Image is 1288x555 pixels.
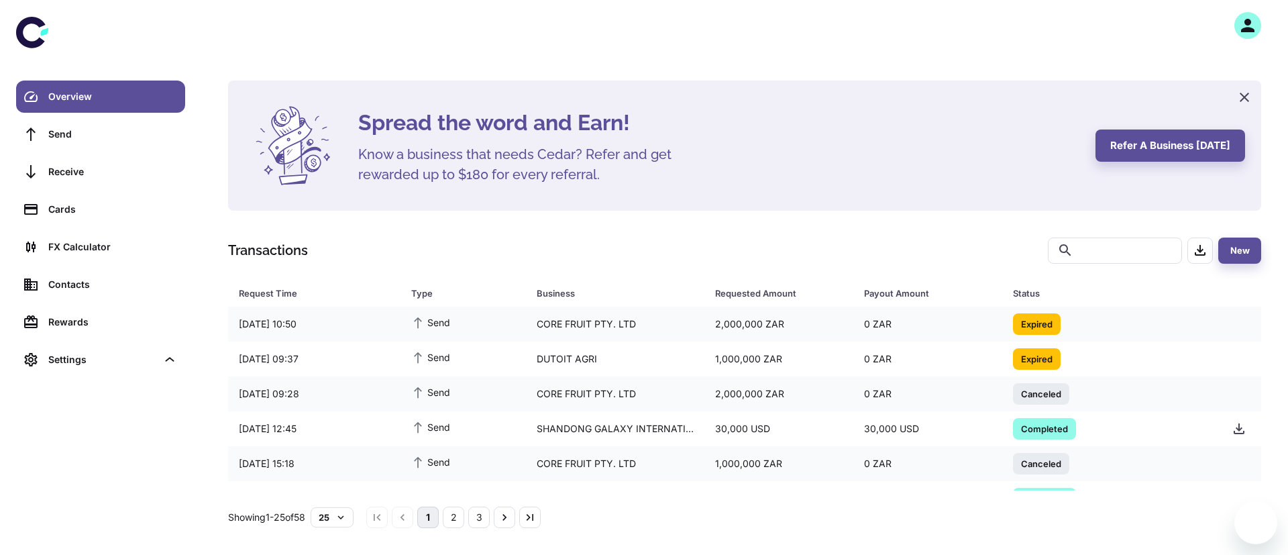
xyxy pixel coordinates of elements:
[853,416,1002,442] div: 30,000 USD
[1013,284,1188,303] div: Status
[228,486,400,511] div: [DATE] 12:34
[411,284,502,303] div: Type
[853,346,1002,372] div: 0 ZAR
[443,507,464,528] button: Go to page 2
[48,89,177,104] div: Overview
[1234,501,1277,544] iframe: Button to launch messaging window
[526,416,704,442] div: SHANDONG GALAXY INTERNATIONAL TRADING CO.,LTD
[704,486,853,511] div: 20,000 USD
[48,277,177,292] div: Contacts
[526,381,704,407] div: CORE FRUIT PTY. LTD
[468,507,490,528] button: Go to page 3
[864,284,979,303] div: Payout Amount
[494,507,515,528] button: Go to next page
[411,385,450,399] span: Send
[228,381,400,407] div: [DATE] 09:28
[704,311,853,337] div: 2,000,000 ZAR
[704,416,853,442] div: 30,000 USD
[864,284,997,303] span: Payout Amount
[48,240,177,254] div: FX Calculator
[411,284,520,303] span: Type
[715,284,848,303] span: Requested Amount
[526,346,704,372] div: DUTOIT AGRI
[16,118,185,150] a: Send
[1013,317,1061,330] span: Expired
[16,268,185,301] a: Contacts
[411,315,450,330] span: Send
[519,507,541,528] button: Go to last page
[239,284,378,303] div: Request Time
[526,486,704,511] div: Agromoon for Import & Export
[16,306,185,338] a: Rewards
[704,451,853,476] div: 1,000,000 ZAR
[853,451,1002,476] div: 0 ZAR
[411,419,450,434] span: Send
[411,350,450,364] span: Send
[16,156,185,188] a: Receive
[411,454,450,469] span: Send
[526,451,704,476] div: CORE FRUIT PTY. LTD
[228,311,400,337] div: [DATE] 10:50
[16,81,185,113] a: Overview
[1013,352,1061,365] span: Expired
[239,284,395,303] span: Request Time
[228,510,305,525] p: Showing 1-25 of 58
[853,381,1002,407] div: 0 ZAR
[16,193,185,225] a: Cards
[228,451,400,476] div: [DATE] 15:18
[1013,456,1069,470] span: Canceled
[704,346,853,372] div: 1,000,000 ZAR
[228,416,400,442] div: [DATE] 12:45
[48,127,177,142] div: Send
[704,381,853,407] div: 2,000,000 ZAR
[1013,284,1205,303] span: Status
[1218,238,1261,264] button: New
[364,507,543,528] nav: pagination navigation
[1013,387,1069,400] span: Canceled
[358,107,1079,139] h4: Spread the word and Earn!
[526,311,704,337] div: CORE FRUIT PTY. LTD
[16,344,185,376] div: Settings
[311,507,354,527] button: 25
[853,486,1002,511] div: 20,000 USD
[48,202,177,217] div: Cards
[1013,421,1076,435] span: Completed
[1095,130,1245,162] button: Refer a business [DATE]
[16,231,185,263] a: FX Calculator
[411,489,450,504] span: Send
[358,144,694,185] h5: Know a business that needs Cedar? Refer and get rewarded up to $180 for every referral.
[228,240,308,260] h1: Transactions
[715,284,830,303] div: Requested Amount
[48,352,157,367] div: Settings
[48,164,177,179] div: Receive
[417,507,439,528] button: page 1
[228,346,400,372] div: [DATE] 09:37
[48,315,177,330] div: Rewards
[853,311,1002,337] div: 0 ZAR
